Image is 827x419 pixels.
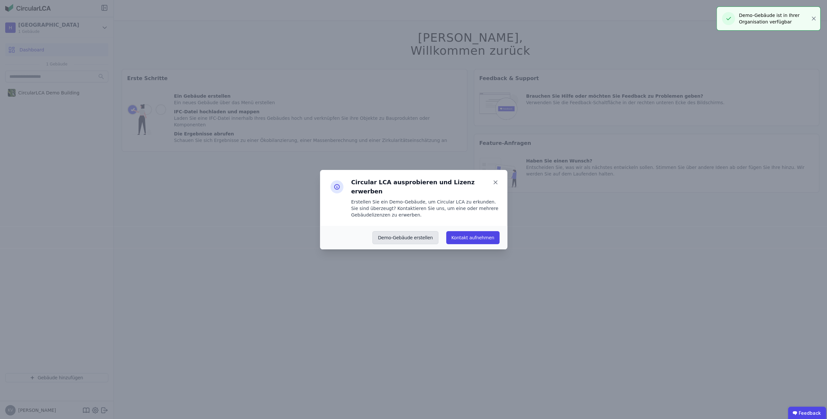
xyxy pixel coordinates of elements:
[351,199,500,218] div: Erstellen Sie ein Demo-Gebäude, um Circular LCA zu erkunden. Sie sind überzeugt? Kontaktieren Sie...
[351,178,491,196] span: Circular LCA ausprobieren und Lizenz erwerben
[739,12,810,25] div: Demo-Gebäude ist in Ihrer Organisation verfügbar
[372,231,438,244] button: Demo-Gebäude erstellen
[446,231,500,244] button: Kontakt aufnehmen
